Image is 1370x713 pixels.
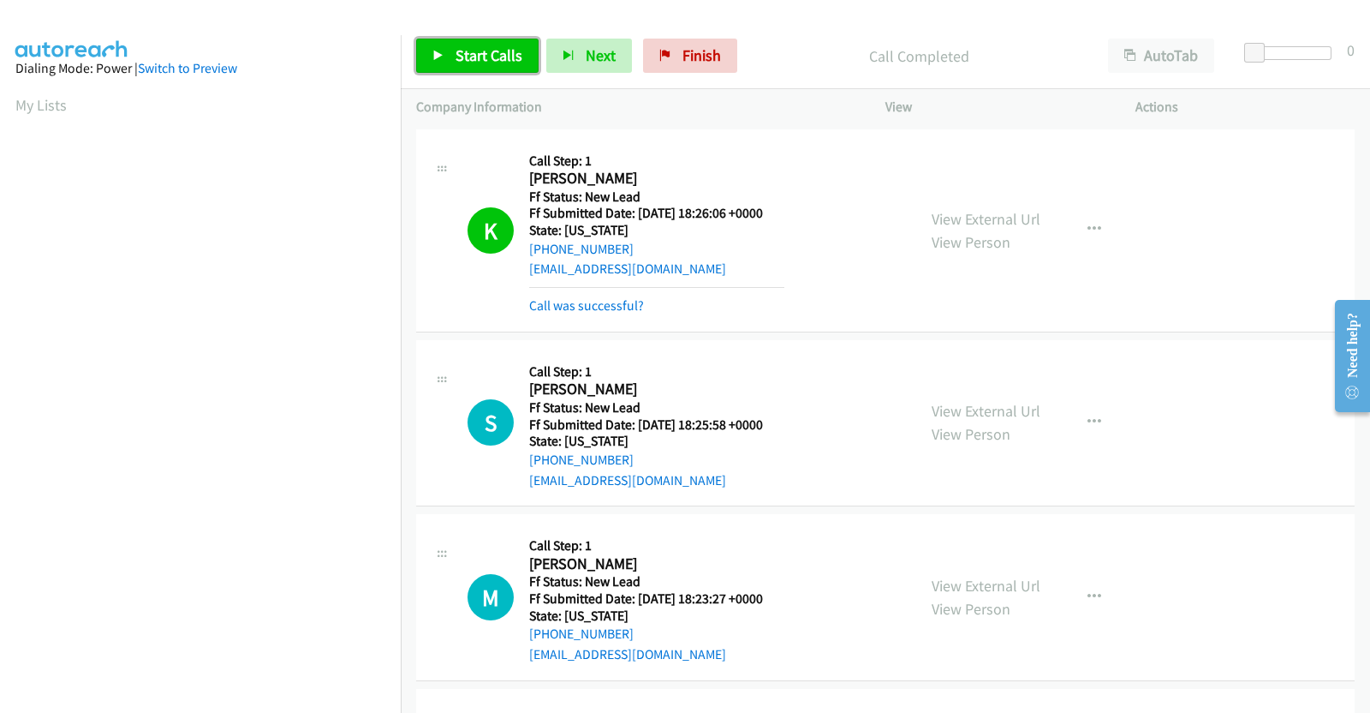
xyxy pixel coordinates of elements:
h2: [PERSON_NAME] [529,169,784,189]
h5: Ff Status: New Lead [529,189,784,206]
a: View External Url [932,576,1040,596]
a: [PHONE_NUMBER] [529,452,634,468]
h5: Call Step: 1 [529,153,784,170]
h1: K [468,207,514,254]
h5: Ff Status: New Lead [529,399,784,416]
h5: Call Step: 1 [529,363,784,380]
p: Actions [1135,97,1355,117]
a: View Person [932,599,1010,619]
span: Finish [682,45,721,65]
p: Company Information [416,97,855,117]
a: [EMAIL_ADDRESS][DOMAIN_NAME] [529,472,726,488]
h5: Ff Status: New Lead [529,573,784,590]
div: Dialing Mode: Power | [15,58,385,79]
div: Delay between calls (in seconds) [1253,46,1331,60]
h1: M [468,574,514,620]
a: View Person [932,232,1010,252]
h5: Ff Submitted Date: [DATE] 18:25:58 +0000 [529,416,784,434]
a: [PHONE_NUMBER] [529,241,634,257]
a: [PHONE_NUMBER] [529,626,634,642]
h2: [PERSON_NAME] [529,380,784,399]
h5: State: [US_STATE] [529,222,784,239]
h5: Call Step: 1 [529,537,784,554]
a: My Lists [15,95,67,115]
span: Next [586,45,616,65]
h5: State: [US_STATE] [529,433,784,450]
h5: Ff Submitted Date: [DATE] 18:23:27 +0000 [529,590,784,608]
div: 0 [1347,39,1355,62]
button: AutoTab [1108,39,1214,73]
h5: State: [US_STATE] [529,608,784,625]
button: Next [546,39,632,73]
p: View [885,97,1105,117]
h2: [PERSON_NAME] [529,554,784,574]
a: View Person [932,424,1010,444]
a: [EMAIL_ADDRESS][DOMAIN_NAME] [529,646,726,662]
h1: S [468,399,514,446]
a: Switch to Preview [138,60,237,76]
span: Start Calls [456,45,522,65]
a: [EMAIL_ADDRESS][DOMAIN_NAME] [529,261,726,277]
p: Call Completed [760,45,1077,68]
a: Call was successful? [529,297,644,314]
a: Finish [643,39,737,73]
a: Start Calls [416,39,539,73]
a: View External Url [932,401,1040,421]
div: The call is yet to be attempted [468,574,514,620]
h5: Ff Submitted Date: [DATE] 18:26:06 +0000 [529,205,784,222]
iframe: Resource Center [1320,288,1370,424]
a: View External Url [932,209,1040,229]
